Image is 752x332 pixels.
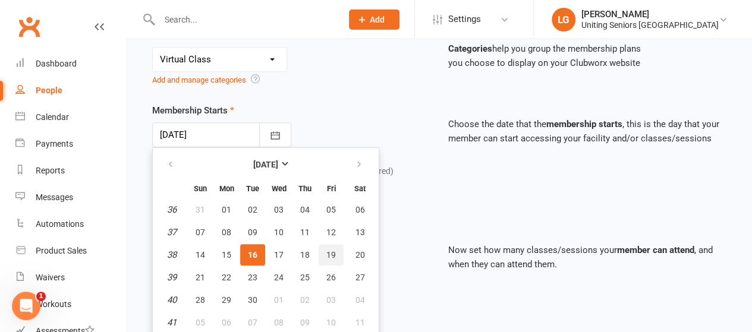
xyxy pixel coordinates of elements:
[345,222,375,243] button: 13
[292,199,317,220] button: 04
[355,205,365,214] span: 06
[15,157,125,184] a: Reports
[266,244,291,265] button: 17
[326,250,336,260] span: 19
[448,243,726,271] p: Now set how many classes/sessions your , and when they can attend them.
[196,273,205,282] span: 21
[319,267,344,288] button: 26
[196,205,205,214] span: 31
[266,222,291,243] button: 10
[196,318,205,327] span: 05
[36,59,77,68] div: Dashboard
[143,248,242,263] div: Member Can Attend
[194,184,207,193] small: Sunday
[370,15,385,24] span: Add
[448,117,726,146] p: Choose the date that the , this is the day that your member can start accessing your facility and...
[292,222,317,243] button: 11
[36,246,87,255] div: Product Sales
[272,184,287,193] small: Wednesday
[298,184,312,193] small: Thursday
[240,199,265,220] button: 02
[355,250,365,260] span: 20
[222,250,231,260] span: 15
[274,205,284,214] span: 03
[188,289,213,311] button: 28
[222,227,231,237] span: 08
[188,222,213,243] button: 07
[222,318,231,327] span: 06
[152,103,234,118] label: Membership Starts
[266,199,291,220] button: 03
[12,292,40,320] iframe: Intercom live chat
[167,249,177,260] em: 38
[581,9,719,20] div: [PERSON_NAME]
[300,205,310,214] span: 04
[36,273,65,282] div: Waivers
[354,184,366,193] small: Saturday
[36,166,65,175] div: Reports
[214,267,239,288] button: 22
[196,227,205,237] span: 07
[167,204,177,215] em: 36
[326,273,336,282] span: 26
[196,250,205,260] span: 14
[349,10,399,30] button: Add
[15,104,125,131] a: Calendar
[355,295,365,305] span: 04
[214,244,239,265] button: 15
[240,222,265,243] button: 09
[319,289,344,311] button: 03
[36,192,73,202] div: Messages
[292,244,317,265] button: 18
[300,318,310,327] span: 09
[319,199,344,220] button: 05
[274,227,284,237] span: 10
[240,289,265,311] button: 30
[222,295,231,305] span: 29
[152,75,246,84] a: Add and manage categories
[355,318,365,327] span: 11
[222,205,231,214] span: 01
[266,289,291,311] button: 01
[214,199,239,220] button: 01
[345,244,375,265] button: 20
[248,227,257,237] span: 09
[15,184,125,211] a: Messages
[300,273,310,282] span: 25
[246,184,259,193] small: Tuesday
[274,295,284,305] span: 01
[266,267,291,288] button: 24
[300,295,310,305] span: 02
[274,318,284,327] span: 08
[15,50,125,77] a: Dashboard
[188,267,213,288] button: 21
[15,238,125,264] a: Product Sales
[15,77,125,104] a: People
[300,227,310,237] span: 11
[167,272,177,283] em: 39
[345,199,375,220] button: 06
[552,8,575,31] div: LG
[240,267,265,288] button: 23
[214,289,239,311] button: 29
[36,219,84,229] div: Automations
[292,289,317,311] button: 02
[581,20,719,30] div: Uniting Seniors [GEOGRAPHIC_DATA]
[326,295,336,305] span: 03
[326,227,336,237] span: 12
[240,244,265,265] button: 16
[248,250,257,260] span: 16
[167,227,177,238] em: 37
[274,250,284,260] span: 17
[214,222,239,243] button: 08
[546,119,622,129] strong: membership starts
[248,273,257,282] span: 23
[248,295,257,305] span: 30
[300,250,310,260] span: 18
[36,112,69,122] div: Calendar
[15,264,125,291] a: Waivers
[156,11,333,28] input: Search...
[617,245,694,255] strong: member can attend
[448,6,481,33] span: Settings
[326,318,336,327] span: 10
